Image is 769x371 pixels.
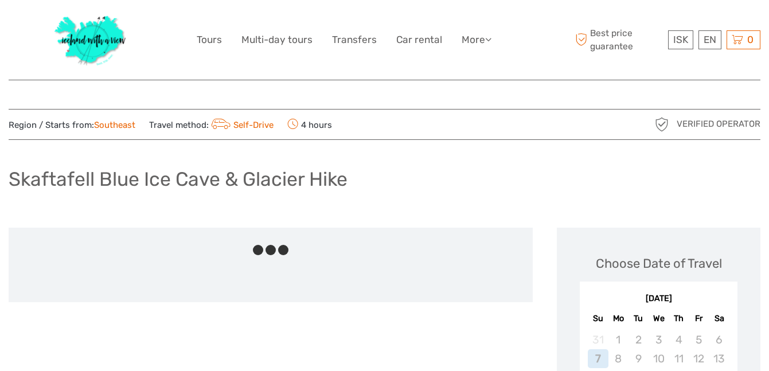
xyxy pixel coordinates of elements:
[462,32,491,48] a: More
[149,116,274,132] span: Travel method:
[629,330,649,349] div: Not available Tuesday, September 2nd, 2025
[572,27,665,52] span: Best price guarantee
[588,330,608,349] div: Not available Sunday, August 31st, 2025
[596,255,722,272] div: Choose Date of Travel
[669,349,689,368] div: Not available Thursday, September 11th, 2025
[580,293,737,305] div: [DATE]
[241,32,313,48] a: Multi-day tours
[649,349,669,368] div: Not available Wednesday, September 10th, 2025
[689,330,709,349] div: Not available Friday, September 5th, 2025
[669,311,689,326] div: Th
[49,9,132,71] img: 1077-ca632067-b948-436b-9c7a-efe9894e108b_logo_big.jpg
[698,30,721,49] div: EN
[669,330,689,349] div: Not available Thursday, September 4th, 2025
[588,349,608,368] div: Not available Sunday, September 7th, 2025
[745,34,755,45] span: 0
[649,330,669,349] div: Not available Wednesday, September 3rd, 2025
[629,311,649,326] div: Tu
[649,311,669,326] div: We
[608,311,629,326] div: Mo
[9,167,348,191] h1: Skaftafell Blue Ice Cave & Glacier Hike
[673,34,688,45] span: ISK
[608,330,629,349] div: Not available Monday, September 1st, 2025
[709,311,729,326] div: Sa
[197,32,222,48] a: Tours
[287,116,332,132] span: 4 hours
[332,32,377,48] a: Transfers
[709,330,729,349] div: Not available Saturday, September 6th, 2025
[94,120,135,130] a: Southeast
[689,311,709,326] div: Fr
[209,120,274,130] a: Self-Drive
[588,311,608,326] div: Su
[677,118,760,130] span: Verified Operator
[689,349,709,368] div: Not available Friday, September 12th, 2025
[9,119,135,131] span: Region / Starts from:
[608,349,629,368] div: Not available Monday, September 8th, 2025
[629,349,649,368] div: Not available Tuesday, September 9th, 2025
[396,32,442,48] a: Car rental
[653,115,671,134] img: verified_operator_grey_128.png
[709,349,729,368] div: Not available Saturday, September 13th, 2025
